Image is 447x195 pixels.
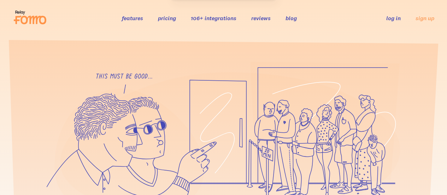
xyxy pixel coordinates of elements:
[251,15,271,22] a: reviews
[122,15,143,22] a: features
[286,15,297,22] a: blog
[386,15,401,22] a: log in
[158,15,176,22] a: pricing
[416,15,434,22] a: sign up
[191,15,236,22] a: 106+ integrations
